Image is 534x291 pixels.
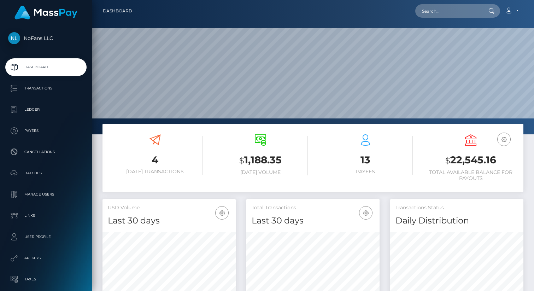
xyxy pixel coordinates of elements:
[8,104,84,115] p: Ledger
[318,169,413,175] h6: Payees
[108,169,203,175] h6: [DATE] Transactions
[445,156,450,165] small: $
[8,62,84,72] p: Dashboard
[8,232,84,242] p: User Profile
[213,153,308,168] h3: 1,188.35
[5,35,87,41] span: NoFans LLC
[252,204,374,211] h5: Total Transactions
[5,164,87,182] a: Batches
[423,153,518,168] h3: 22,545.16
[5,249,87,267] a: API Keys
[5,80,87,97] a: Transactions
[5,228,87,246] a: User Profile
[108,215,230,227] h4: Last 30 days
[5,58,87,76] a: Dashboard
[8,147,84,157] p: Cancellations
[5,207,87,225] a: Links
[423,169,518,181] h6: Total Available Balance for Payouts
[5,122,87,140] a: Payees
[415,4,482,18] input: Search...
[8,168,84,179] p: Batches
[5,101,87,118] a: Ledger
[213,169,308,175] h6: [DATE] Volume
[108,153,203,167] h3: 4
[8,253,84,263] p: API Keys
[8,189,84,200] p: Manage Users
[8,210,84,221] p: Links
[252,215,374,227] h4: Last 30 days
[5,186,87,203] a: Manage Users
[395,215,518,227] h4: Daily Distribution
[5,143,87,161] a: Cancellations
[8,126,84,136] p: Payees
[14,6,77,19] img: MassPay Logo
[108,204,230,211] h5: USD Volume
[8,32,20,44] img: NoFans LLC
[239,156,244,165] small: $
[395,204,518,211] h5: Transactions Status
[5,270,87,288] a: Taxes
[8,274,84,285] p: Taxes
[8,83,84,94] p: Transactions
[103,4,132,18] a: Dashboard
[318,153,413,167] h3: 13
